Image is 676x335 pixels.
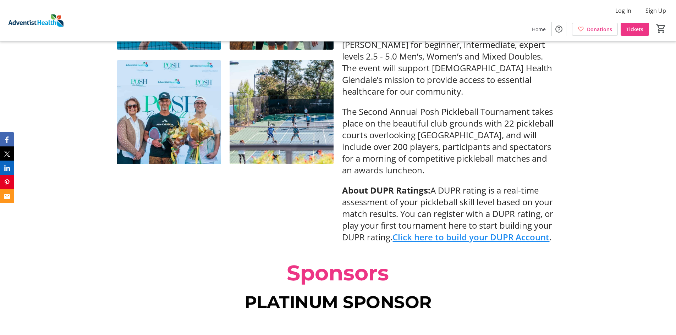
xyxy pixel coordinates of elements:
a: Click here to build your DUPR Account [392,231,549,243]
img: Adventist Health's Logo [4,3,67,38]
button: Cart [655,22,667,35]
a: Home [526,23,551,36]
span: Home [532,26,546,33]
span: Log In [615,6,631,15]
img: undefined [230,60,334,164]
span: Donations [587,26,612,33]
span: The Second Annual Posh Pickleball Tournament takes place on the beautiful club grounds with 22 pi... [342,106,554,176]
span: Sponsors [287,260,389,286]
span: Sign Up [645,6,666,15]
span: PLATINUM SPONSOR [244,292,432,312]
strong: About DUPR Ratings: [342,184,430,196]
span: . [549,231,551,243]
span: A DUPR rating is a real-time assessment of your pickleball skill level based on your match result... [342,184,553,243]
span: Tickets [626,26,643,33]
a: Tickets [621,23,649,36]
span: round [PERSON_NAME] for beginner, intermediate, expert levels 2.5 - 5.0 Men’s, Women’s and Mixed ... [342,27,552,97]
button: Log In [610,5,637,16]
a: Donations [572,23,618,36]
button: Help [552,22,566,36]
button: Sign Up [640,5,672,16]
img: undefined [117,60,221,164]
